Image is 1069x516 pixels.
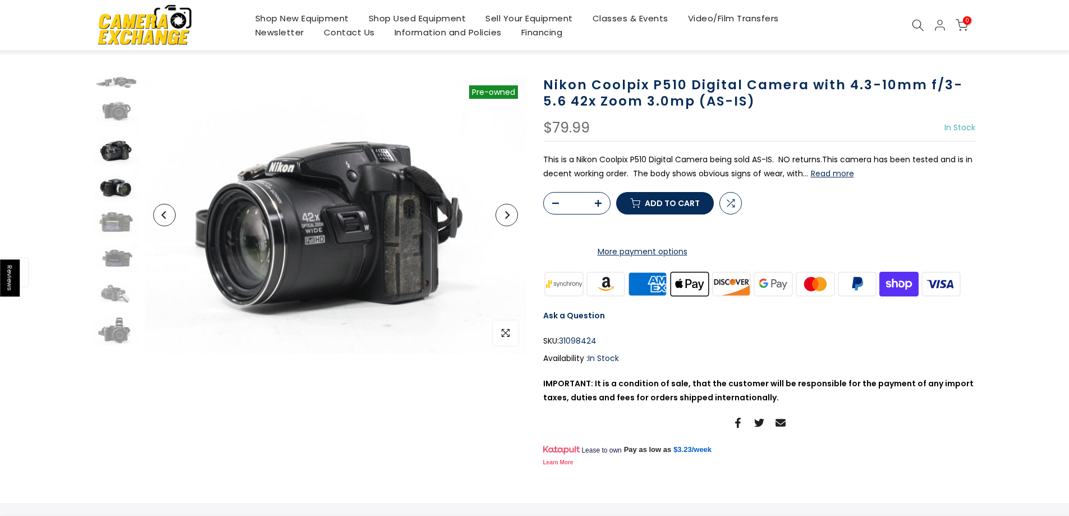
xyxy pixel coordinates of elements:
[94,133,139,166] img: Nikon Coolpix P510 Digital Camera with 4.3-10mm f/3-5.6 42x Zoom 3.0mp (AS-IS) Digital Cameras - ...
[581,446,621,455] span: Lease to own
[94,207,139,238] img: Nikon Coolpix P510 Digital Camera with 4.3-10mm f/3-5.6 42x Zoom 3.0mp (AS-IS) Digital Cameras - ...
[673,445,712,455] a: $3.23/week
[495,204,518,226] button: Next
[94,315,139,346] img: Nikon Coolpix P510 Digital Camera with 4.3-10mm f/3-5.6 42x Zoom 3.0mp (AS-IS) Digital Cameras - ...
[94,279,139,309] img: Nikon Coolpix P510 Digital Camera with 4.3-10mm f/3-5.6 42x Zoom 3.0mp (AS-IS) Digital Cameras - ...
[920,270,962,298] img: visa
[94,352,139,387] img: Nikon Coolpix P510 Digital Camera with 4.3-10mm f/3-5.6 42x Zoom 3.0mp (AS-IS) Digital Cameras - ...
[944,122,975,133] span: In Stock
[245,11,359,25] a: Shop New Equipment
[616,192,714,214] button: Add to cart
[543,77,975,109] h1: Nikon Coolpix P510 Digital Camera with 4.3-10mm f/3-5.6 42x Zoom 3.0mp (AS-IS)
[754,416,764,430] a: Share on Twitter
[588,353,619,364] span: In Stock
[811,168,854,179] button: Read more
[145,77,526,354] img: Nikon Coolpix P510 Digital Camera with 4.3-10mm f/3-5.6 42x Zoom 3.0mp (AS-IS) Digital Cameras - ...
[645,199,700,207] span: Add to cart
[543,245,742,259] a: More payment options
[794,270,836,298] img: master
[627,270,669,298] img: american express
[963,16,971,25] span: 0
[543,121,590,135] div: $79.99
[94,98,139,127] img: Nikon Coolpix P510 Digital Camera with 4.3-10mm f/3-5.6 42x Zoom 3.0mp (AS-IS) Digital Cameras - ...
[624,445,672,455] span: Pay as low as
[582,11,678,25] a: Classes & Events
[359,11,476,25] a: Shop Used Equipment
[511,25,572,39] a: Financing
[94,171,139,201] img: Nikon Coolpix P510 Digital Camera with 4.3-10mm f/3-5.6 42x Zoom 3.0mp (AS-IS) Digital Cameras - ...
[543,153,975,181] p: This is a Nikon Coolpix P510 Digital Camera being sold AS-IS. NO returns.This camera has been tes...
[543,270,585,298] img: synchrony
[585,270,627,298] img: amazon payments
[559,334,597,348] span: 31098424
[543,310,605,321] a: Ask a Question
[245,25,314,39] a: Newsletter
[543,334,975,348] div: SKU:
[878,270,920,298] img: shopify pay
[153,204,176,226] button: Previous
[543,378,974,403] strong: IMPORTANT: It is a condition of sale, that the customer will be responsible for the payment of an...
[753,270,795,298] img: google pay
[836,270,878,298] img: paypal
[678,11,788,25] a: Video/Film Transfers
[384,25,511,39] a: Information and Policies
[543,459,574,465] a: Learn More
[776,416,786,430] a: Share on Email
[94,71,139,92] img: Nikon Coolpix P510 Digital Camera with 4.3-10mm f/3-5.6 42x Zoom 3.0mp (AS-IS) Digital Cameras - ...
[956,19,968,31] a: 0
[733,416,743,430] a: Share on Facebook
[94,244,139,273] img: Nikon Coolpix P510 Digital Camera with 4.3-10mm f/3-5.6 42x Zoom 3.0mp (AS-IS) Digital Cameras - ...
[668,270,710,298] img: apple pay
[476,11,583,25] a: Sell Your Equipment
[314,25,384,39] a: Contact Us
[710,270,753,298] img: discover
[543,351,975,366] div: Availability :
